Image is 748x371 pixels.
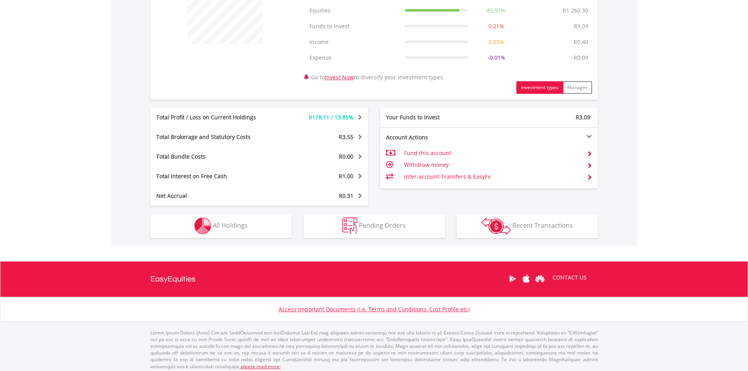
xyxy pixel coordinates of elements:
[305,3,401,18] td: Equities
[325,73,354,81] a: Invest Now
[150,329,598,370] p: Lorem Ipsum Dolors (Ame) Con a/e SeddOeiusmod tem InciDiduntut Lab Etd mag aliquaen admin veniamq...
[150,172,278,180] div: Total Interest on Free Cash
[339,153,353,160] span: R0.00
[342,217,357,234] img: pending_instructions-wht.png
[241,363,281,370] a: please read more:
[404,159,580,171] td: Withdraw money
[279,305,470,313] a: Access Important Documents (i.e. Terms and Conditions, Cost Profile etc)
[516,81,563,94] button: Investment types
[472,34,520,50] td: 0.03%
[304,214,445,238] button: Pending Orders
[339,133,353,141] span: R3.55
[380,133,489,141] div: Account Actions
[559,3,592,18] td: R1 260.30
[404,171,580,183] td: Inter-account Transfers & EasyFx
[194,217,211,234] img: holdings-wht.png
[305,50,401,66] td: Expense
[533,267,547,291] a: Huawei
[457,214,598,238] button: Recent Transactions
[481,217,511,235] img: transactions-zar-wht.png
[506,267,519,291] a: Google Play
[213,221,248,230] span: All Holdings
[472,18,520,34] td: 0.21%
[150,192,278,200] div: Net Accrual
[472,3,520,18] td: 85.91%
[305,18,401,34] td: Funds to Invest
[309,113,353,121] span: R178.11 / 13.85%
[150,133,278,141] div: Total Brokerage and Statutory Costs
[568,50,592,66] td: -R0.09
[150,261,196,297] a: EasyEquities
[404,147,580,159] td: Fund this account
[150,153,278,161] div: Total Bundle Costs
[150,214,292,238] button: All Holdings
[570,18,592,34] td: R3.09
[472,50,520,66] td: -0.01%
[359,221,406,230] span: Pending Orders
[512,221,573,230] span: Recent Transactions
[519,267,533,291] a: Apple
[150,113,278,121] div: Total Profit / Loss on Current Holdings
[380,113,489,121] div: Your Funds to Invest
[576,113,590,121] span: R3.09
[570,34,592,50] td: R0.40
[563,81,592,94] button: Manager
[339,192,353,199] span: R0.31
[547,267,592,289] a: CONTACT US
[339,172,353,180] span: R1.00
[305,34,401,50] td: Income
